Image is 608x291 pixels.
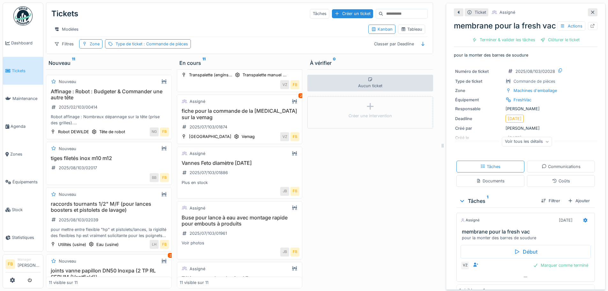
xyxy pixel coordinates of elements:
[455,125,503,131] div: Créé par
[514,88,557,94] div: Machines d'emballage
[18,257,41,262] div: Manager
[542,164,581,170] div: Communications
[371,39,417,49] div: Classer par Deadline
[12,234,41,241] span: Statistiques
[3,224,43,251] a: Statistiques
[5,257,41,272] a: FB Manager[PERSON_NAME]
[11,40,41,46] span: Dashboard
[150,173,159,182] div: BB
[59,146,76,152] div: Nouveau
[310,9,329,18] div: Tâches
[371,26,393,32] div: Kanban
[280,80,289,89] div: VZ
[298,93,304,98] div: 2
[160,173,169,182] div: FB
[189,134,231,140] div: [GEOGRAPHIC_DATA]
[455,125,596,131] div: [PERSON_NAME]
[90,41,100,47] div: Zone
[58,241,86,248] div: Utilités (usine)
[499,9,515,15] div: Assigné
[12,96,41,102] span: Maintenance
[455,106,596,112] div: [PERSON_NAME]
[59,165,97,171] div: 2025/08/103/02017
[565,196,592,205] div: Ajouter
[49,88,169,101] h3: Affinage : Robot : Budgeter & Commander une autre tête
[142,42,188,46] span: : Commande de pièces
[180,280,208,286] div: 11 visible sur 11
[116,41,188,47] div: Type de ticket
[12,179,41,185] span: Équipements
[190,150,205,157] div: Assigné
[475,9,486,15] div: Ticket
[461,218,480,223] div: Assigné
[51,39,77,49] div: Filtres
[514,97,531,103] div: FreshVac
[190,205,205,211] div: Assigné
[3,196,43,224] a: Stock
[190,98,205,104] div: Assigné
[49,114,169,126] div: Robot affinage : Nombreux dépannage sur la tête (prise des grilles). Les techniciens n'ont pas tj...
[243,72,287,78] div: Transpalette manuel ...
[3,140,43,168] a: Zones
[455,88,503,94] div: Zone
[461,245,591,258] div: Début
[552,178,570,184] div: Coûts
[455,97,503,103] div: Équipement
[180,160,300,166] h3: Vannes Feto diamètre [DATE]
[455,78,503,84] div: Type de ticket
[11,123,41,129] span: Agenda
[49,59,169,67] div: Nouveau
[160,127,169,136] div: FB
[349,113,392,119] div: Créer une intervention
[290,187,299,196] div: FB
[455,68,503,74] div: Numéro de ticket
[538,35,582,44] div: Clôturer le ticket
[58,129,89,135] div: Robot DEWILDE
[59,258,76,264] div: Nouveau
[455,106,503,112] div: Responsable
[280,187,289,196] div: JB
[332,9,373,18] div: Créer un ticket
[502,137,552,146] div: Voir tous les détails
[49,268,169,280] h3: joints vanne papillon DN50 Inoxpa (2 TP RL SERUM (Ventfield))
[72,59,75,67] sup: 11
[96,241,119,248] div: Eau (usine)
[180,180,300,186] div: Plus en stock
[51,5,78,22] div: Tickets
[59,217,98,223] div: 2025/08/103/02039
[333,59,336,67] sup: 0
[3,57,43,85] a: Tickets
[280,132,289,141] div: VZ
[179,59,300,67] div: En cours
[202,59,206,67] sup: 11
[190,124,227,130] div: 2025/07/103/01874
[10,151,41,157] span: Zones
[59,79,76,85] div: Nouveau
[12,207,41,213] span: Stock
[454,20,597,32] div: membrane pour la fresh vac
[487,197,488,205] sup: 1
[49,280,78,286] div: 11 visible sur 11
[12,68,41,74] span: Tickets
[508,116,522,122] div: [DATE]
[3,29,43,57] a: Dashboard
[469,35,538,44] div: Terminer & valider les tâches
[538,196,563,205] div: Filtrer
[557,21,585,31] div: Actions
[290,132,299,141] div: FB
[401,26,422,32] div: Tableau
[168,253,173,258] div: 2
[150,127,159,136] div: NG
[459,197,536,205] div: Tâches
[480,164,500,170] div: Tâches
[3,112,43,140] a: Agenda
[190,266,205,272] div: Assigné
[476,178,505,184] div: Documents
[150,240,159,249] div: LH
[307,75,433,91] div: Aucun ticket
[49,155,169,161] h3: tiges filetés inox m10 m12
[290,248,299,257] div: FB
[49,226,169,239] div: pour mettre entre flexible "hp" et pistolets/lances, la rigidité des flexibles hp est vraiment so...
[455,116,503,122] div: Deadline
[3,85,43,112] a: Maintenance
